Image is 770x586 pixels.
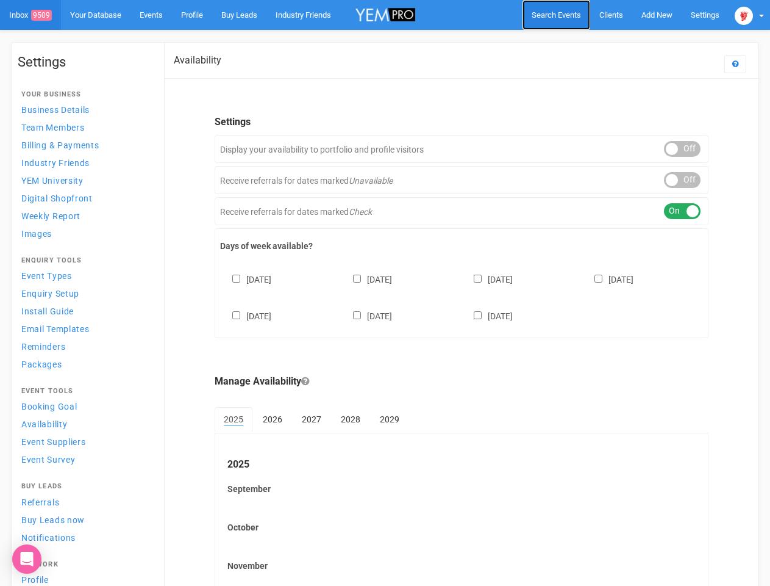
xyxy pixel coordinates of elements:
legend: Manage Availability [215,375,708,389]
a: 2029 [371,407,408,432]
legend: Settings [215,115,708,129]
span: Availability [21,419,67,429]
label: Days of week available? [220,240,703,252]
label: [DATE] [462,272,513,286]
a: 2026 [254,407,291,432]
span: 9509 [31,10,52,21]
a: Install Guide [18,303,152,319]
h4: Event Tools [21,388,148,395]
img: open-uri20250107-2-1pbi2ie [735,7,753,25]
a: 2028 [332,407,369,432]
input: [DATE] [474,311,482,319]
input: [DATE] [232,275,240,283]
a: Email Templates [18,320,152,337]
input: [DATE] [232,311,240,319]
h2: Availability [174,55,221,66]
span: Email Templates [21,324,90,334]
a: Business Details [18,101,152,118]
input: [DATE] [594,275,602,283]
span: Digital Shopfront [21,194,93,203]
em: Unavailable [349,176,393,186]
span: Add New [641,10,672,20]
div: Open Intercom Messenger [12,544,41,574]
a: Digital Shopfront [18,190,152,206]
input: [DATE] [474,275,482,283]
span: Weekly Report [21,211,80,221]
h4: Your Business [21,91,148,98]
label: [DATE] [582,272,633,286]
a: Referrals [18,494,152,510]
span: Team Members [21,123,84,132]
a: Notifications [18,529,152,546]
label: October [227,521,696,534]
span: Event Survey [21,455,75,465]
legend: 2025 [227,458,696,472]
span: Search Events [532,10,581,20]
div: Receive referrals for dates marked [215,197,708,225]
label: [DATE] [341,309,392,322]
a: YEM University [18,172,152,189]
label: [DATE] [220,309,271,322]
a: Weekly Report [18,208,152,224]
a: Team Members [18,119,152,136]
em: Check [349,207,372,217]
span: Packages [21,360,62,369]
a: Images [18,225,152,242]
span: Images [21,229,52,239]
span: Notifications [21,533,76,543]
input: [DATE] [353,275,361,283]
a: Industry Friends [18,154,152,171]
span: Booking Goal [21,402,77,411]
h4: Enquiry Tools [21,257,148,264]
input: [DATE] [353,311,361,319]
a: Billing & Payments [18,137,152,153]
a: Buy Leads now [18,512,152,528]
span: Business Details [21,105,90,115]
span: Reminders [21,342,65,352]
span: Billing & Payments [21,140,99,150]
div: Receive referrals for dates marked [215,166,708,194]
span: Event Types [21,271,72,281]
a: Event Suppliers [18,433,152,450]
span: Event Suppliers [21,437,86,447]
a: 2025 [215,407,252,433]
a: Event Survey [18,451,152,468]
a: Event Types [18,267,152,284]
label: November [227,560,696,572]
a: Availability [18,416,152,432]
div: Display your availability to portfolio and profile visitors [215,135,708,163]
a: Enquiry Setup [18,285,152,302]
label: [DATE] [462,309,513,322]
h1: Settings [18,55,152,70]
a: Reminders [18,338,152,355]
a: 2027 [293,407,330,432]
h4: Network [21,561,148,568]
span: Enquiry Setup [21,289,79,298]
label: [DATE] [341,272,392,286]
span: Install Guide [21,306,74,316]
a: Booking Goal [18,398,152,414]
label: [DATE] [220,272,271,286]
a: Packages [18,356,152,372]
span: Clients [599,10,623,20]
label: September [227,483,696,495]
span: YEM University [21,176,84,186]
h4: Buy Leads [21,483,148,490]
